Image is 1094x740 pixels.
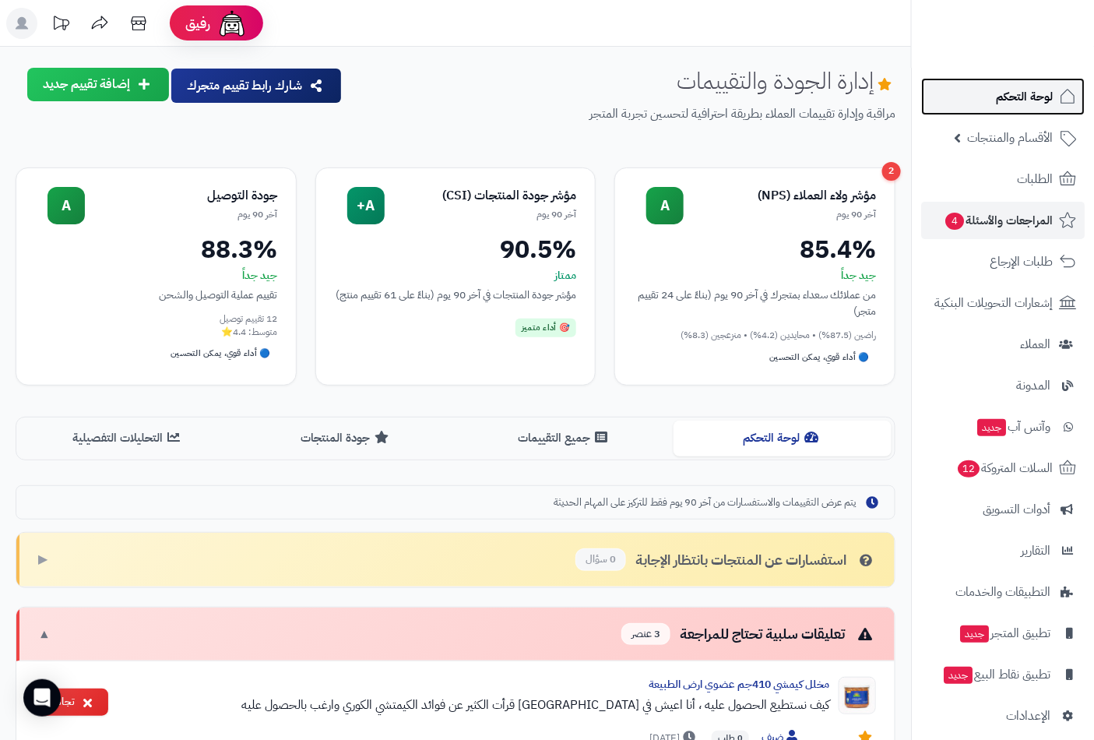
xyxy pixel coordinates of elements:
[983,499,1050,520] span: أدوات التسويق
[921,408,1085,446] a: وآتس آبجديد
[85,187,277,205] div: جودة التوصيل
[335,287,577,303] div: مؤشر جودة المنتجات في آخر 90 يوم (بناءً على 61 تقييم منتج)
[921,160,1085,198] a: الطلبات
[38,625,51,643] span: ▼
[35,268,277,284] div: جيد جداً
[944,667,973,684] span: جديد
[355,105,895,123] p: مراقبة وإدارة تقييمات العملاء بطريقة احترافية لتحسين تجربة المتجر
[634,237,876,262] div: 85.4%
[35,689,108,716] button: تجاهل
[216,8,248,39] img: ai-face.png
[921,656,1085,693] a: تطبيق نقاط البيعجديد
[921,615,1085,652] a: تطبيق المتجرجديد
[921,326,1085,363] a: العملاء
[677,68,895,93] h1: إدارة الجودة والتقييمات
[1020,333,1050,355] span: العملاء
[921,284,1085,322] a: إشعارات التحويلات البنكية
[85,208,277,221] div: آخر 90 يوم
[956,457,1053,479] span: السلات المتروكة
[41,8,80,43] a: تحديثات المنصة
[1017,168,1053,190] span: الطلبات
[942,664,1050,685] span: تطبيق نقاط البيع
[921,573,1085,611] a: التطبيقات والخدمات
[634,329,876,342] div: راضين (87.5%) • محايدين (4.2%) • منزعجين (8.3%)
[185,14,210,33] span: رفيق
[35,312,277,339] div: 12 تقييم توصيل متوسط: 4.4⭐
[575,548,626,571] span: 0 سؤال
[554,495,856,510] span: يتم عرض التقييمات والاستفسارات من آخر 90 يوم فقط للتركيز على المهام الحديثة
[955,581,1050,603] span: التطبيقات والخدمات
[684,187,876,205] div: مؤشر ولاء العملاء (NPS)
[35,287,277,303] div: تقييم عملية التوصيل والشحن
[934,292,1053,314] span: إشعارات التحويلات البنكية
[171,69,341,103] button: شارك رابط تقييم متجرك
[634,268,876,284] div: جيد جداً
[921,202,1085,239] a: المراجعات والأسئلة4
[121,677,829,692] div: مخلل كيمشي 410جم عضوي ارض الطبيعة
[839,677,876,714] img: Product
[23,679,61,717] div: Open Intercom Messenger
[621,623,876,646] div: تعليقات سلبية تحتاج للمراجعة
[967,127,1053,149] span: الأقسام والمنتجات
[684,208,876,221] div: آخر 90 يوم
[164,344,276,363] div: 🔵 أداء قوي، يمكن التحسين
[977,419,1006,436] span: جديد
[385,187,577,205] div: مؤشر جودة المنتجات (CSI)
[764,348,876,367] div: 🔵 أداء قوي، يمكن التحسين
[19,421,237,456] button: التحليلات التفصيلية
[921,78,1085,115] a: لوحة التحكم
[921,449,1085,487] a: السلات المتروكة12
[621,623,670,646] span: 3 عنصر
[882,162,901,181] div: 2
[121,696,829,714] div: كيف نستطيع الحصول عليه ، أنا اعيش في [GEOGRAPHIC_DATA] قرأت الكثير عن فوائد الكيمتشي الكوري وارغب...
[347,187,385,224] div: A+
[237,421,456,456] button: جودة المنتجات
[35,237,277,262] div: 88.3%
[959,622,1050,644] span: تطبيق المتجر
[1021,540,1050,562] span: التقارير
[921,532,1085,569] a: التقارير
[674,421,892,456] button: لوحة التحكم
[996,86,1053,107] span: لوحة التحكم
[945,213,964,230] span: 4
[335,268,577,284] div: ممتاز
[921,243,1085,280] a: طلبات الإرجاع
[960,625,989,643] span: جديد
[1006,705,1050,727] span: الإعدادات
[958,460,980,477] span: 12
[335,237,577,262] div: 90.5%
[456,421,674,456] button: جميع التقييمات
[575,548,876,571] div: استفسارات عن المنتجات بانتظار الإجابة
[38,551,47,569] span: ▶
[921,367,1085,404] a: المدونة
[47,187,85,224] div: A
[646,187,684,224] div: A
[921,697,1085,735] a: الإعدادات
[515,319,576,337] div: 🎯 أداء متميز
[944,210,1053,231] span: المراجعات والأسئلة
[976,416,1050,438] span: وآتس آب
[921,491,1085,528] a: أدوات التسويق
[634,287,876,319] div: من عملائك سعداء بمتجرك في آخر 90 يوم (بناءً على 24 تقييم متجر)
[385,208,577,221] div: آخر 90 يوم
[990,251,1053,273] span: طلبات الإرجاع
[1016,375,1050,396] span: المدونة
[27,68,169,101] button: إضافة تقييم جديد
